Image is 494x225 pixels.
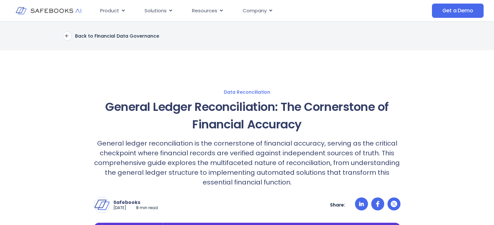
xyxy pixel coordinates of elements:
div: Menu Toggle [95,5,376,17]
p: 8 min read [136,205,158,211]
a: Data Reconciliation [30,89,464,95]
a: Get a Demo [432,4,484,18]
h1: General Ledger Reconciliation: The Cornerstone of Financial Accuracy [94,98,400,133]
span: Solutions [145,7,167,15]
p: General ledger reconciliation is the cornerstone of financial accuracy, serving as the critical c... [94,138,400,187]
span: Resources [192,7,217,15]
span: Company [243,7,267,15]
nav: Menu [95,5,376,17]
img: Safebooks [94,197,110,213]
p: [DATE] [113,205,126,211]
span: Product [100,7,119,15]
p: Safebooks [113,199,158,205]
a: Back to Financial Data Governance [63,31,159,41]
p: Share: [330,202,345,208]
p: Back to Financial Data Governance [75,33,159,39]
span: Get a Demo [442,7,473,14]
